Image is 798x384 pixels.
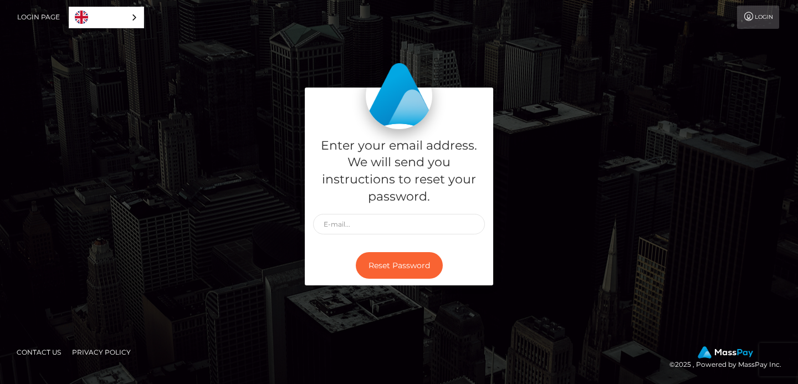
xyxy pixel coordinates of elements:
h5: Enter your email address. We will send you instructions to reset your password. [313,137,485,206]
a: Contact Us [12,344,65,361]
img: MassPay [698,346,753,359]
button: Reset Password [356,252,443,279]
aside: Language selected: English [69,7,144,28]
input: E-mail... [313,214,485,234]
a: Login [737,6,779,29]
a: Privacy Policy [68,344,135,361]
div: Language [69,7,144,28]
a: English [69,7,144,28]
img: MassPay Login [366,63,432,129]
a: Login Page [17,6,60,29]
div: © 2025 , Powered by MassPay Inc. [669,346,790,371]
